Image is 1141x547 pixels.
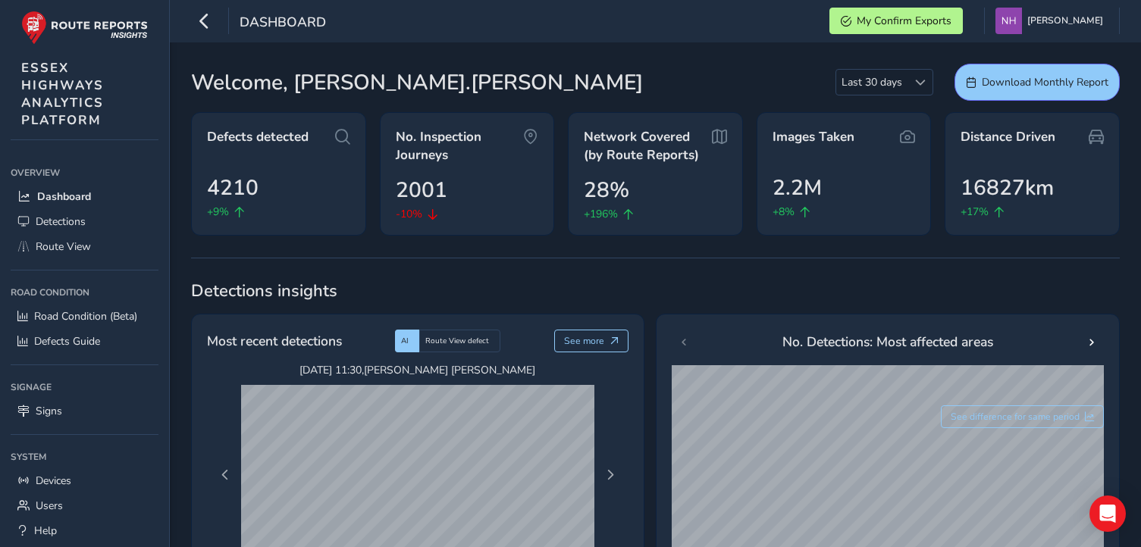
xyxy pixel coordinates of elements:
[584,174,629,206] span: 28%
[419,330,500,352] div: Route View defect
[11,209,158,234] a: Detections
[982,75,1108,89] span: Download Monthly Report
[961,172,1054,204] span: 16827km
[11,329,158,354] a: Defects Guide
[34,309,137,324] span: Road Condition (Beta)
[564,335,604,347] span: See more
[961,204,989,220] span: +17%
[11,281,158,304] div: Road Condition
[857,14,951,28] span: My Confirm Exports
[836,70,907,95] span: Last 30 days
[829,8,963,34] button: My Confirm Exports
[396,174,447,206] span: 2001
[207,204,229,220] span: +9%
[941,405,1105,428] button: See difference for same period
[37,189,91,204] span: Dashboard
[995,8,1022,34] img: diamond-layout
[782,332,993,352] span: No. Detections: Most affected areas
[21,59,104,129] span: ESSEX HIGHWAYS ANALYTICS PLATFORM
[11,468,158,493] a: Devices
[425,336,489,346] span: Route View defect
[191,280,1120,302] span: Detections insights
[240,13,326,34] span: Dashboard
[11,184,158,209] a: Dashboard
[36,239,91,254] span: Route View
[584,206,618,222] span: +196%
[396,206,422,222] span: -10%
[241,363,594,377] span: [DATE] 11:30 , [PERSON_NAME] [PERSON_NAME]
[773,204,795,220] span: +8%
[11,161,158,184] div: Overview
[11,518,158,543] a: Help
[207,172,259,204] span: 4210
[207,331,342,351] span: Most recent detections
[191,67,643,98] span: Welcome, [PERSON_NAME].[PERSON_NAME]
[954,64,1120,101] button: Download Monthly Report
[951,411,1080,423] span: See difference for same period
[11,376,158,399] div: Signage
[36,474,71,488] span: Devices
[1089,495,1126,532] div: Open Intercom Messenger
[36,404,62,418] span: Signs
[773,128,854,146] span: Images Taken
[554,330,629,352] button: See more
[396,128,524,164] span: No. Inspection Journeys
[11,445,158,468] div: System
[11,399,158,424] a: Signs
[961,128,1055,146] span: Distance Driven
[21,11,148,45] img: rr logo
[215,464,236,486] button: Previous Page
[773,172,822,204] span: 2.2M
[34,334,100,349] span: Defects Guide
[401,336,409,346] span: AI
[11,234,158,259] a: Route View
[36,214,86,229] span: Detections
[11,493,158,518] a: Users
[1027,8,1103,34] span: [PERSON_NAME]
[11,304,158,329] a: Road Condition (Beta)
[207,128,309,146] span: Defects detected
[34,524,57,538] span: Help
[995,8,1108,34] button: [PERSON_NAME]
[600,464,621,486] button: Next Page
[395,330,419,352] div: AI
[36,499,63,513] span: Users
[584,128,712,164] span: Network Covered (by Route Reports)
